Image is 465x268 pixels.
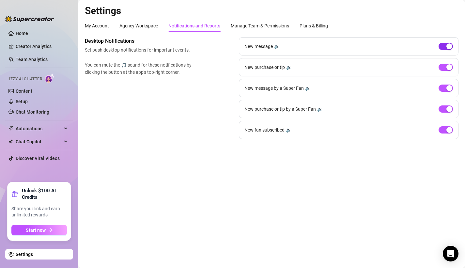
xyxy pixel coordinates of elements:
div: 🔉 [286,126,291,134]
a: Setup [16,99,28,104]
div: Manage Team & Permissions [231,22,289,29]
div: 🔉 [274,43,280,50]
img: Chat Copilot [8,139,13,144]
span: Izzy AI Chatter [9,76,42,82]
button: Start nowarrow-right [11,225,67,235]
div: 🔉 [317,105,323,113]
a: Discover Viral Videos [16,156,60,161]
span: New message by a Super Fan [244,85,304,92]
span: Chat Copilot [16,136,62,147]
span: Start now [26,228,46,233]
span: New message [244,43,273,50]
a: Chat Monitoring [16,109,49,115]
span: gift [11,191,18,197]
strong: Unlock $100 AI Credits [22,187,67,200]
div: 🔉 [286,64,292,71]
img: logo-BBDzfeDw.svg [5,16,54,22]
a: Creator Analytics [16,41,68,52]
div: Notifications and Reports [168,22,220,29]
a: Content [16,88,32,94]
span: thunderbolt [8,126,14,131]
span: Automations [16,123,62,134]
span: Set push desktop notifications for important events. [85,46,194,54]
a: Home [16,31,28,36]
div: Agency Workspace [119,22,158,29]
div: 🔉 [305,85,311,92]
div: Open Intercom Messenger [443,246,458,261]
span: You can mute the 🎵 sound for these notifications by clicking the button at the app's top-right co... [85,61,194,76]
h2: Settings [85,5,458,17]
div: Plans & Billing [300,22,328,29]
a: Settings [16,252,33,257]
span: New purchase or tip by a Super Fan [244,105,316,113]
a: Team Analytics [16,57,48,62]
span: Share your link and earn unlimited rewards [11,206,67,218]
span: New purchase or tip [244,64,285,71]
img: AI Chatter [45,73,55,83]
span: New fan subscribed [244,126,285,134]
span: arrow-right [48,228,53,232]
div: My Account [85,22,109,29]
span: Desktop Notifications [85,37,194,45]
